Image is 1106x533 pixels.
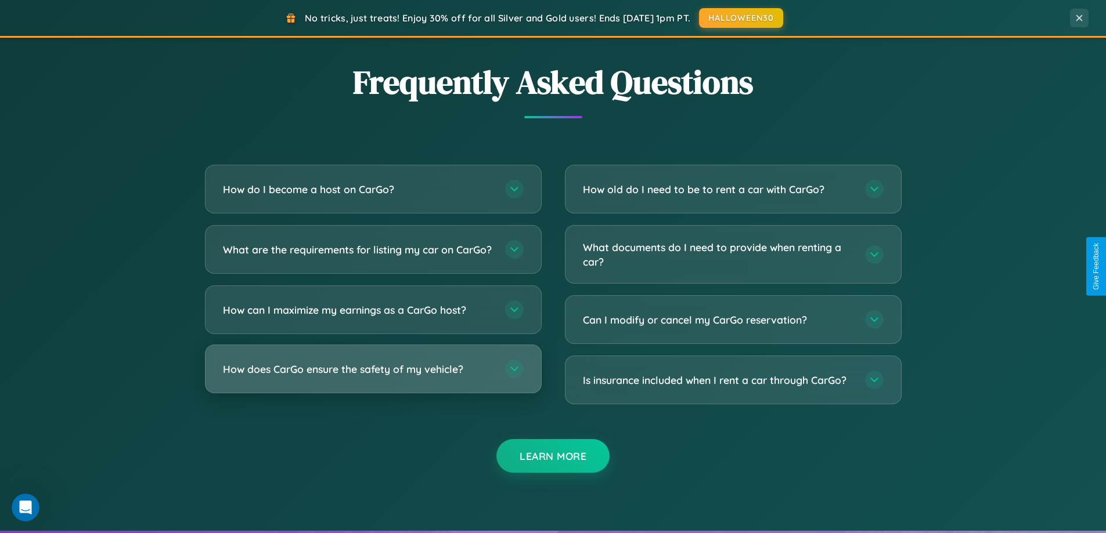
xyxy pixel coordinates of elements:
h3: How does CarGo ensure the safety of my vehicle? [223,362,493,376]
h3: Is insurance included when I rent a car through CarGo? [583,373,853,387]
h3: Can I modify or cancel my CarGo reservation? [583,313,853,327]
div: Give Feedback [1092,243,1100,290]
h3: What are the requirements for listing my car on CarGo? [223,242,493,257]
h3: How can I maximize my earnings as a CarGo host? [223,303,493,317]
button: Learn More [496,439,610,473]
span: No tricks, just treats! Enjoy 30% off for all Silver and Gold users! Ends [DATE] 1pm PT. [305,12,690,24]
h2: Frequently Asked Questions [205,60,902,104]
h3: How do I become a host on CarGo? [223,182,493,197]
h3: What documents do I need to provide when renting a car? [583,240,853,269]
button: HALLOWEEN30 [699,8,783,28]
iframe: Intercom live chat [12,494,39,521]
h3: How old do I need to be to rent a car with CarGo? [583,182,853,197]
